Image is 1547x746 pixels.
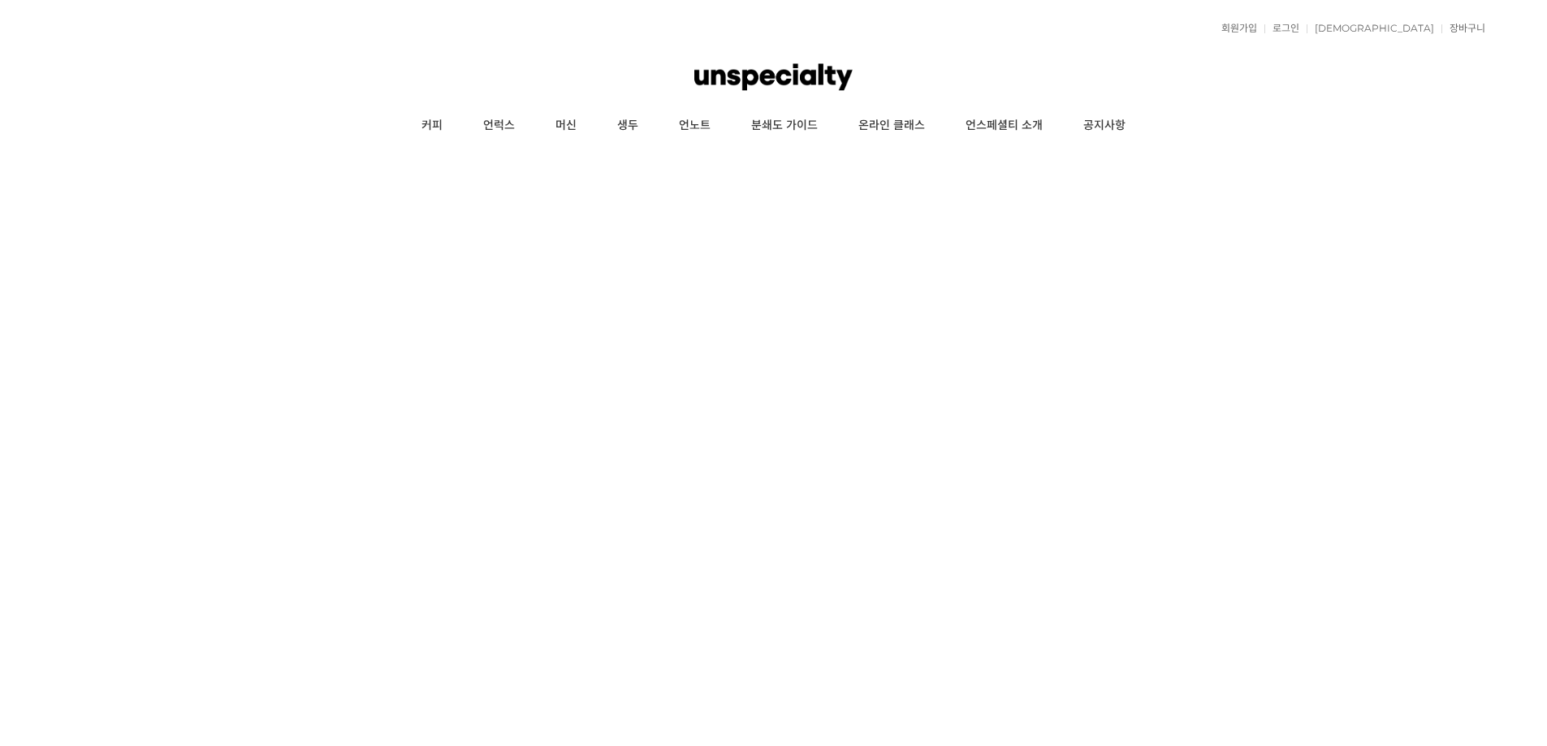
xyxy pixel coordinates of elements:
[463,106,535,146] a: 언럭스
[838,106,945,146] a: 온라인 클래스
[694,53,852,101] img: 언스페셜티 몰
[401,106,463,146] a: 커피
[1264,24,1299,33] a: 로그인
[1063,106,1146,146] a: 공지사항
[597,106,659,146] a: 생두
[1307,24,1434,33] a: [DEMOGRAPHIC_DATA]
[1441,24,1485,33] a: 장바구니
[659,106,731,146] a: 언노트
[945,106,1063,146] a: 언스페셜티 소개
[1213,24,1257,33] a: 회원가입
[535,106,597,146] a: 머신
[731,106,838,146] a: 분쇄도 가이드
